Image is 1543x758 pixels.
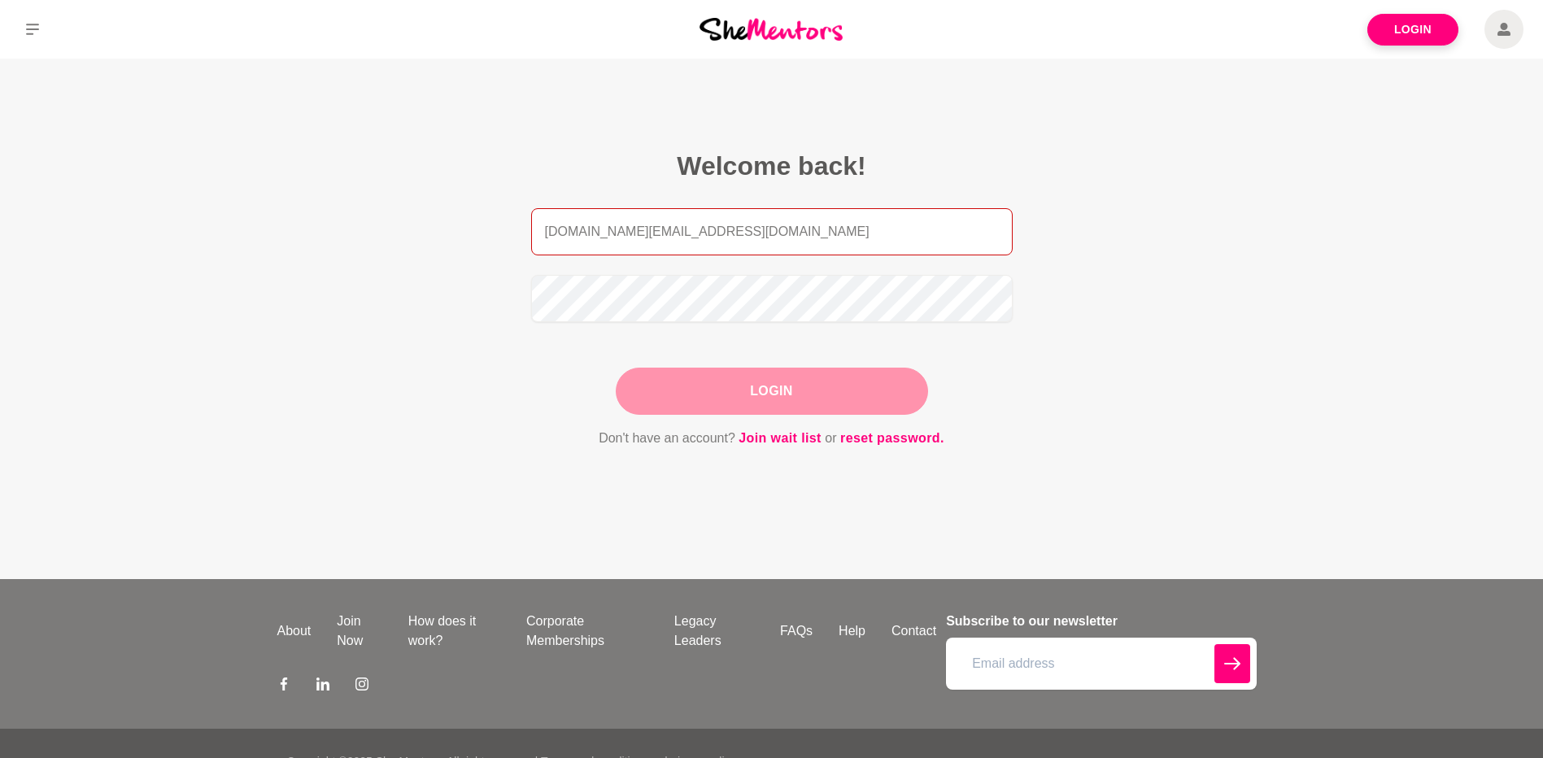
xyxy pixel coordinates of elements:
h2: Welcome back! [531,150,1013,182]
a: LinkedIn [316,677,329,696]
a: Contact [878,621,949,641]
p: Don't have an account? or [531,428,1013,449]
a: How does it work? [395,612,513,651]
input: Email address [946,638,1256,690]
a: About [264,621,325,641]
a: Join Now [324,612,394,651]
a: FAQs [767,621,826,641]
a: Login [1367,14,1458,46]
a: Join wait list [739,428,822,449]
a: Instagram [355,677,368,696]
a: reset password. [840,428,944,449]
input: Email address [531,208,1013,255]
a: Legacy Leaders [661,612,767,651]
a: Facebook [277,677,290,696]
img: She Mentors Logo [700,18,843,40]
h4: Subscribe to our newsletter [946,612,1256,631]
a: Corporate Memberships [513,612,661,651]
a: Help [826,621,878,641]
